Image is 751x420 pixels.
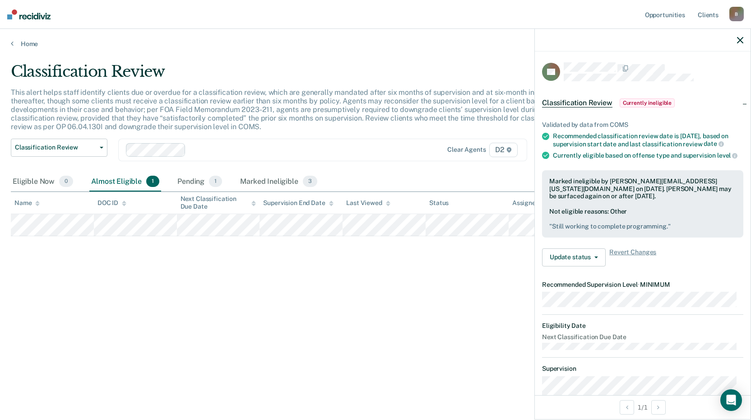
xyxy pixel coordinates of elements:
[176,172,224,192] div: Pending
[609,248,656,266] span: Revert Changes
[717,152,737,159] span: level
[303,176,317,187] span: 3
[542,98,612,107] span: Classification Review
[59,176,73,187] span: 0
[620,400,634,415] button: Previous Opportunity
[447,146,486,154] div: Clear agents
[704,140,723,147] span: date
[489,143,518,157] span: D2
[549,177,736,200] div: Marked ineligible by [PERSON_NAME][EMAIL_ADDRESS][US_STATE][DOMAIN_NAME] on [DATE]. [PERSON_NAME]...
[535,89,751,117] div: Classification ReviewCurrently ineligible
[146,176,159,187] span: 1
[512,199,555,207] div: Assigned to
[89,172,161,192] div: Almost Eligible
[7,9,51,19] img: Recidiviz
[553,132,743,148] div: Recommended classification review date is [DATE], based on supervision start date and last classi...
[729,7,744,21] div: B
[553,151,743,159] div: Currently eligible based on offense type and supervision
[209,176,222,187] span: 1
[542,365,743,373] dt: Supervision
[549,208,736,230] div: Not eligible reasons: Other
[542,281,743,289] dt: Recommended Supervision Level MINIMUM
[238,172,319,192] div: Marked Ineligible
[11,62,574,88] div: Classification Review
[97,199,126,207] div: DOC ID
[549,223,736,230] pre: " Still working to complete programming. "
[638,281,640,288] span: •
[620,98,675,107] span: Currently ineligible
[720,389,742,411] div: Open Intercom Messenger
[542,248,606,266] button: Update status
[14,199,40,207] div: Name
[11,172,75,192] div: Eligible Now
[535,395,751,419] div: 1 / 1
[429,199,449,207] div: Status
[651,400,666,415] button: Next Opportunity
[542,322,743,330] dt: Eligibility Date
[181,195,256,210] div: Next Classification Due Date
[11,40,740,48] a: Home
[346,199,390,207] div: Last Viewed
[263,199,333,207] div: Supervision End Date
[542,121,743,129] div: Validated by data from COMS
[11,88,564,131] p: This alert helps staff identify clients due or overdue for a classification review, which are gen...
[542,333,743,341] dt: Next Classification Due Date
[15,144,96,151] span: Classification Review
